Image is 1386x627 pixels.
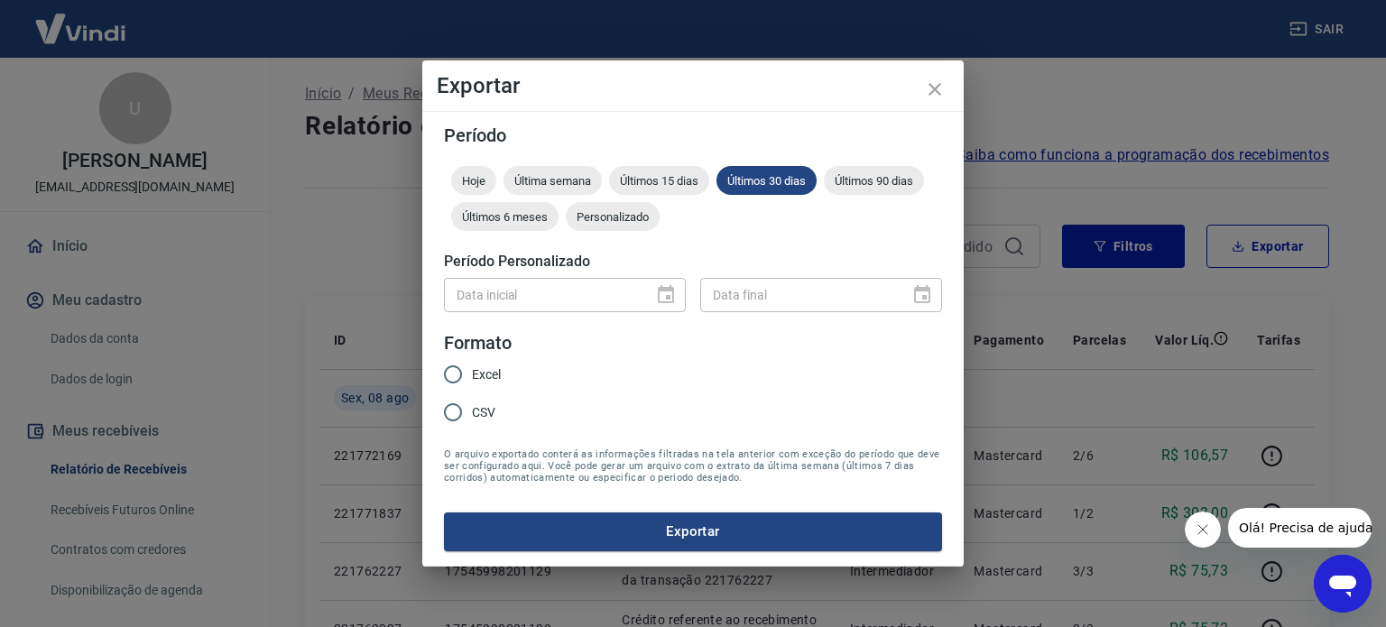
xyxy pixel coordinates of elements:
span: Excel [472,365,501,384]
button: close [913,68,956,111]
span: Última semana [504,174,602,188]
span: Últimos 15 dias [609,174,709,188]
h4: Exportar [437,75,949,97]
div: Personalizado [566,202,660,231]
div: Última semana [504,166,602,195]
iframe: Mensagem da empresa [1228,508,1372,548]
h5: Período [444,126,942,144]
div: Últimos 6 meses [451,202,559,231]
span: Personalizado [566,210,660,224]
legend: Formato [444,330,512,356]
div: Últimos 30 dias [716,166,817,195]
span: Últimos 6 meses [451,210,559,224]
span: Olá! Precisa de ajuda? [11,13,152,27]
div: Últimos 15 dias [609,166,709,195]
div: Últimos 90 dias [824,166,924,195]
input: DD/MM/YYYY [700,278,897,311]
iframe: Fechar mensagem [1185,512,1221,548]
span: Últimos 30 dias [716,174,817,188]
span: CSV [472,403,495,422]
span: Hoje [451,174,496,188]
button: Exportar [444,512,942,550]
span: O arquivo exportado conterá as informações filtradas na tela anterior com exceção do período que ... [444,448,942,484]
h5: Período Personalizado [444,253,942,271]
input: DD/MM/YYYY [444,278,641,311]
iframe: Botão para abrir a janela de mensagens [1314,555,1372,613]
div: Hoje [451,166,496,195]
span: Últimos 90 dias [824,174,924,188]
